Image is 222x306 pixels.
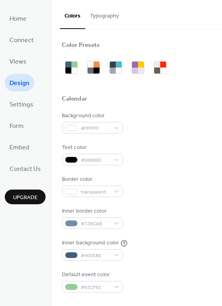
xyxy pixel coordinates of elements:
a: Settings [5,95,38,113]
span: #FFFFFF [81,124,110,133]
div: Background color [62,112,121,120]
a: Contact Us [5,160,46,177]
span: Embed [10,141,29,154]
button: Upgrade [5,190,46,204]
span: Settings [10,99,33,111]
span: Views [10,56,27,68]
span: Contact Us [10,163,41,176]
span: Home [10,13,27,25]
a: Views [5,52,31,70]
div: Border color [62,175,121,184]
span: #728CAB [81,220,110,228]
a: Embed [5,138,34,156]
div: Calendar [62,95,87,103]
span: #405E80 [81,252,110,260]
span: Design [10,77,29,90]
div: Inner border color [62,207,121,215]
a: Design [5,74,34,91]
div: Color Presets [62,41,100,50]
a: Form [5,117,29,134]
div: Text color [62,143,121,152]
div: Default event color [62,271,121,279]
div: Inner background color [62,239,119,247]
span: #000000 [81,156,110,165]
a: Home [5,10,31,27]
span: Form [10,120,24,133]
a: Connect [5,31,38,48]
span: Connect [10,34,34,47]
span: #92CF92 [81,283,110,292]
span: transparent [81,188,110,196]
span: Upgrade [13,194,38,202]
